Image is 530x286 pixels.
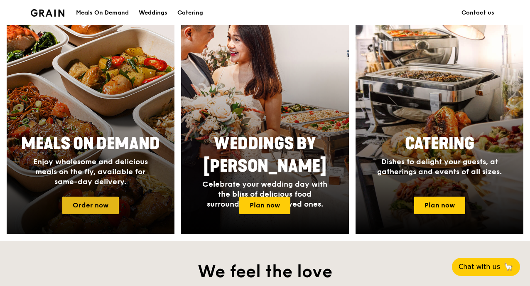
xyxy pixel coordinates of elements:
[172,0,208,25] a: Catering
[139,0,167,25] div: Weddings
[456,0,499,25] a: Contact us
[177,0,203,25] div: Catering
[459,262,500,272] span: Chat with us
[134,0,172,25] a: Weddings
[181,15,349,234] a: Weddings by [PERSON_NAME]Celebrate your wedding day with the bliss of delicious food surrounded b...
[202,180,327,209] span: Celebrate your wedding day with the bliss of delicious food surrounded by your loved ones.
[7,15,174,234] a: Meals On DemandEnjoy wholesome and delicious meals on the fly, available for same-day delivery.Or...
[76,0,129,25] div: Meals On Demand
[377,157,502,176] span: Dishes to delight your guests, at gatherings and events of all sizes.
[62,197,119,214] a: Order now
[204,134,326,176] span: Weddings by [PERSON_NAME]
[31,9,64,17] img: Grain
[503,262,513,272] span: 🦙
[356,15,523,234] a: CateringDishes to delight your guests, at gatherings and events of all sizes.Plan now
[33,157,148,186] span: Enjoy wholesome and delicious meals on the fly, available for same-day delivery.
[21,134,160,154] span: Meals On Demand
[405,134,474,154] span: Catering
[414,197,465,214] a: Plan now
[452,258,520,276] button: Chat with us🦙
[239,197,290,214] a: Plan now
